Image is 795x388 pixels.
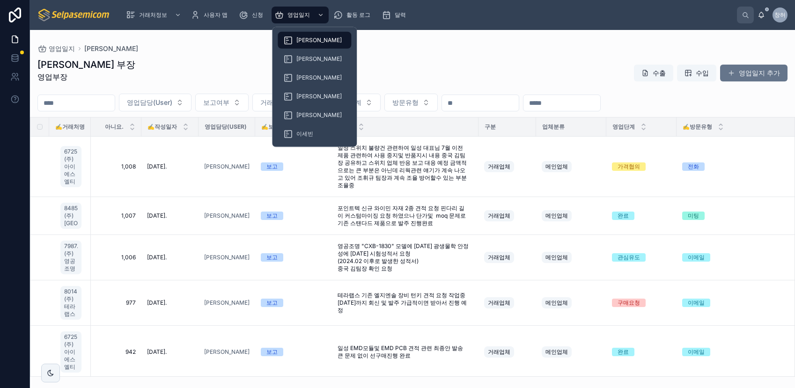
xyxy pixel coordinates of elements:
button: 선택 버튼 [252,94,306,111]
span: [PERSON_NAME] [296,111,342,119]
a: 일성 스위치 불량건 관련하여 일성 대표님 7월 이전 제품 관련하여 사용 중지및 반품지시 내용 중국 김팀장 공유하고 스위치 업체 반응 보고 대응 예정 금액적으로는 큰 부분은 아... [334,140,473,193]
span: 보고여부 [203,98,229,107]
a: [PERSON_NAME] [204,212,250,220]
h1: [PERSON_NAME] 부장 [37,58,135,71]
button: 선택 버튼 [384,94,438,111]
a: 포인트텍 신규 와이민 자재 2종 견적 요청 핀다리 길이 커스텀마이징 요청 하였으나 단가및 moq 문제로 기존 스탠다드 제품으로 발주 진행완료 [334,201,473,231]
span: 영업단계 [612,123,635,131]
a: 완료 [612,212,671,220]
div: 보고 [266,253,278,262]
div: 보고 [266,162,278,171]
span: 포인트텍 신규 와이민 자재 2종 견적 요청 핀다리 길이 커스텀마이징 요청 하였으나 단가및 moq 문제로 기존 스탠다드 제품으로 발주 진행완료 [338,205,469,227]
span: 메인업체 [545,212,568,220]
a: [PERSON_NAME] [204,254,250,261]
font: 수출 [653,68,666,78]
a: 영업일지 추가 [720,65,788,81]
a: 메인업체 [542,159,601,174]
a: 6725. (주)아이에스엘티 [60,331,81,373]
div: 관심유도 [618,253,640,262]
a: 메인업체 [542,295,601,310]
button: 수입 [677,65,716,81]
span: 거래처정보 [139,11,167,19]
a: 보고 [261,212,323,220]
a: 활동 로그 [331,7,377,23]
span: 영업일지 [49,44,75,53]
a: [PERSON_NAME] [278,88,351,105]
div: 이메일 [688,299,705,307]
span: 활동 로그 [346,11,370,19]
a: 거래업체 [484,159,530,174]
a: [DATE]. [147,299,193,307]
div: 보고 [266,348,278,356]
a: [PERSON_NAME] [204,348,250,356]
span: 수입 [696,68,709,78]
span: [PERSON_NAME] [296,93,342,100]
span: 신청 [252,11,263,19]
a: 거래업체 [484,295,530,310]
span: 아니요. [105,123,124,131]
span: 거래업체 [488,254,510,261]
a: 8014. (주)테라랩스 [60,286,81,320]
span: 거래처명 [260,98,287,107]
span: [PERSON_NAME] [296,74,342,81]
a: 1,008 [96,163,136,170]
a: 이세빈 [278,125,351,142]
span: [DATE]. [147,163,167,170]
span: 영공조명 "CXB-1830" 모델에 [DATE] 광생물학 안정성에 [DATE] 시험성적서 요청 (2024.02 이후로 발생한 성적서) 중국 김팀장 확인 요청 [338,242,469,272]
span: 거래업체 [488,212,510,220]
a: 영업일지 [272,7,329,23]
span: 1,007 [96,212,136,220]
span: 창허 [774,11,786,19]
a: 7987. (주)영공조명 [60,241,81,274]
a: [PERSON_NAME] [204,163,250,170]
div: 가격협의 [618,162,640,171]
span: 달력 [395,11,406,19]
div: 이메일 [688,348,705,356]
span: 메인업체 [545,299,568,307]
div: 전화 [688,162,699,171]
span: 방문유형 [392,98,419,107]
a: [DATE]. [147,254,193,261]
img: App logo [37,7,111,22]
button: 수출 [634,65,673,81]
a: [PERSON_NAME] [278,32,351,49]
a: 거래업체 [484,250,530,265]
a: 6725. (주)아이에스엘티 [60,144,85,189]
a: 977 [96,299,136,307]
span: 8014. (주)테라랩스 [64,288,78,318]
span: ✍️방문유형 [683,123,712,131]
span: 8485. (주)[GEOGRAPHIC_DATA] [64,205,78,227]
span: 메인업체 [545,163,568,170]
span: 업체분류 [542,123,565,131]
a: 구매요청 [612,299,671,307]
span: [DATE]. [147,299,167,307]
a: [DATE]. [147,163,193,170]
a: 942 [96,348,136,356]
span: 영업일지 [287,11,310,19]
span: ✍️작성일자 [147,123,177,131]
font: 영업일지 추가 [739,68,780,78]
a: [PERSON_NAME] [278,69,351,86]
a: 영업일지 [37,44,75,53]
a: 신청 [236,7,270,23]
a: 일성 EMD모듈및 EMD PCB 견적 관련 최종안 발송 큰 문제 없이 선구매진행 완료 [334,341,473,363]
a: 거래처정보 [123,7,186,23]
div: 스크롤 가능한 콘텐츠 [118,5,737,25]
a: 달력 [379,7,412,23]
a: 영공조명 "CXB-1830" 모델에 [DATE] 광생물학 안정성에 [DATE] 시험성적서 요청 (2024.02 이후로 발생한 성적서) 중국 김팀장 확인 요청 [334,239,473,276]
span: [DATE]. [147,254,167,261]
span: 거래업체 [488,348,510,356]
a: [PERSON_NAME] [278,107,351,124]
span: 1,006 [96,254,136,261]
p: 영업부장 [37,71,135,82]
span: 거래업체 [488,299,510,307]
span: 사용자 맵 [204,11,228,19]
a: 보고 [261,299,323,307]
a: 거래업체 [484,344,530,359]
span: 6725. (주)아이에스엘티 [64,333,78,371]
span: 메인업체 [545,254,568,261]
a: [DATE]. [147,348,193,356]
a: 사용자 맵 [188,7,234,23]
